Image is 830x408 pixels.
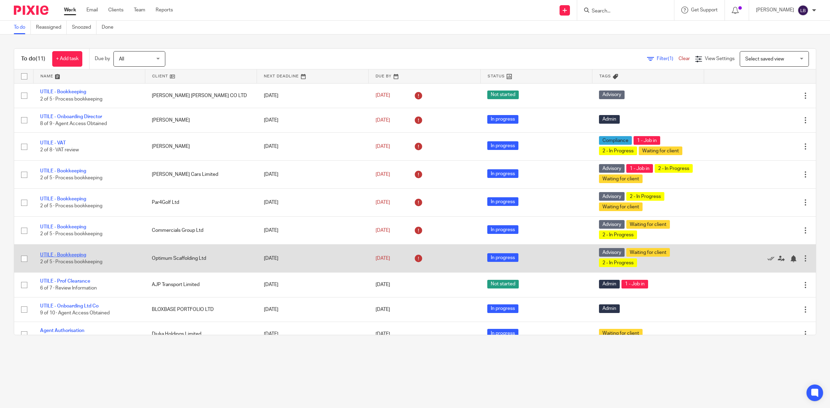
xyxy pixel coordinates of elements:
span: Get Support [691,8,718,12]
span: [DATE] [376,282,390,287]
span: Compliance [599,136,632,145]
span: Not started [487,91,519,99]
span: [DATE] [376,332,390,336]
span: 1 - Job in [634,136,660,145]
span: 2 - In Progress [626,192,664,201]
td: AJP Transport Limited [145,273,257,297]
td: Djuka Holdings Limited [145,322,257,347]
td: [DATE] [257,322,369,347]
span: 1 - Job in [626,164,653,173]
span: In progress [487,253,518,262]
span: 2 - In Progress [599,230,637,239]
span: Tags [599,74,611,78]
a: UTILE - Prof Clearance [40,279,90,284]
span: [DATE] [376,307,390,312]
td: Commercials Group Ltd [145,217,257,245]
h1: To do [21,55,45,63]
span: 2 of 5 · Process bookkeeping [40,175,102,180]
span: [DATE] [376,118,390,123]
span: In progress [487,141,518,150]
a: UTILE - Bookkeeping [40,197,86,201]
span: In progress [487,329,518,338]
a: + Add task [52,51,82,67]
a: Clients [108,7,123,13]
a: Email [86,7,98,13]
td: [PERSON_NAME] [PERSON_NAME] CO LTD [145,83,257,108]
span: (1) [668,56,673,61]
td: [DATE] [257,83,369,108]
a: UTILE - Bookkeeping [40,169,86,173]
span: View Settings [705,56,735,61]
span: [DATE] [376,93,390,98]
span: Advisory [599,220,625,229]
span: 2 of 8 · VAT review [40,148,79,152]
span: 2 - In Progress [599,258,637,267]
a: Done [102,21,119,34]
a: To do [14,21,31,34]
img: Pixie [14,6,48,15]
a: UTILE - Bookkeeping [40,253,86,257]
td: [DATE] [257,108,369,132]
p: Due by [95,55,110,62]
td: [DATE] [257,245,369,273]
span: In progress [487,304,518,313]
input: Search [591,8,653,15]
td: [PERSON_NAME] Cars Limited [145,161,257,189]
p: [PERSON_NAME] [756,7,794,13]
span: 2 - In Progress [655,164,693,173]
span: 2 of 5 · Process bookkeeping [40,231,102,236]
span: Waiting for client [626,220,670,229]
span: [DATE] [376,228,390,233]
td: [PERSON_NAME] [145,108,257,132]
span: [DATE] [376,144,390,149]
span: 2 - In Progress [599,146,637,155]
span: Select saved view [745,57,784,61]
span: (11) [36,56,45,61]
td: [DATE] [257,161,369,189]
a: Agent Authorisation [40,328,84,333]
td: [PERSON_NAME] [145,133,257,161]
span: 6 of 7 · Review Information [40,286,97,291]
span: Advisory [599,91,625,99]
span: In progress [487,115,518,124]
a: Clear [679,56,690,61]
span: In progress [487,225,518,234]
td: [DATE] [257,133,369,161]
img: svg%3E [797,5,809,16]
a: Team [134,7,145,13]
a: Work [64,7,76,13]
span: Admin [599,280,620,288]
span: 2 of 5 · Process bookkeeping [40,97,102,102]
span: Waiting for client [626,248,670,257]
span: Waiting for client [599,174,643,183]
td: [DATE] [257,189,369,217]
span: 2 of 5 · Process bookkeeping [40,203,102,208]
span: Waiting for client [639,146,682,155]
a: UTILE - VAT [40,141,66,145]
a: UTILE - Onboarding Ltd Co [40,304,99,309]
span: Admin [599,304,620,313]
td: Par4Golf Ltd [145,189,257,217]
span: [DATE] [376,172,390,177]
span: Filter [657,56,679,61]
td: [DATE] [257,273,369,297]
a: UTILE - Bookkeeping [40,225,86,229]
span: Not started [487,280,519,288]
span: Admin [599,115,620,124]
a: Reports [156,7,173,13]
span: [DATE] [376,256,390,261]
td: Optimum Scaffolding Ltd [145,245,257,273]
span: 9 of 10 · Agent Access Obtained [40,311,110,315]
span: Advisory [599,164,625,173]
span: Waiting for client [599,329,643,338]
td: [DATE] [257,297,369,322]
span: In progress [487,169,518,178]
td: BLOXBASE PORTFOLIO LTD [145,297,257,322]
span: In progress [487,197,518,206]
td: [DATE] [257,217,369,245]
a: UTILE - Bookkeeping [40,89,86,94]
span: All [119,57,124,61]
span: [DATE] [376,200,390,205]
span: Advisory [599,192,625,201]
a: Reassigned [36,21,67,34]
